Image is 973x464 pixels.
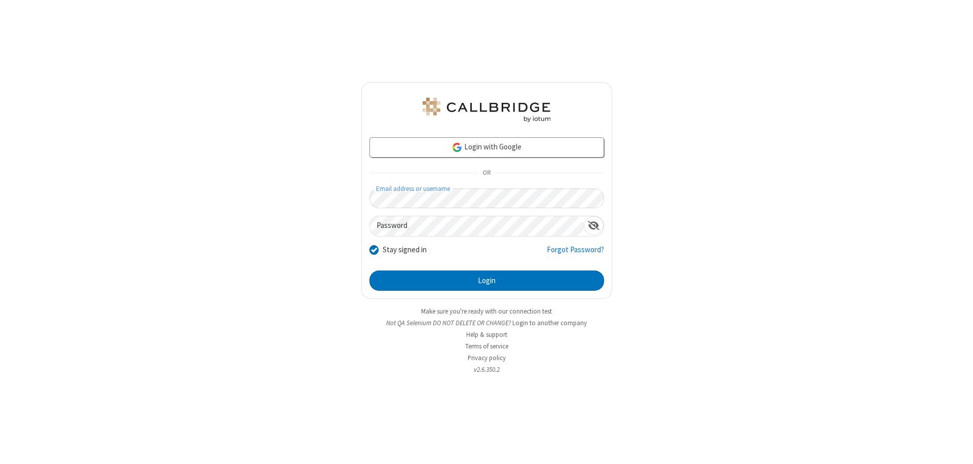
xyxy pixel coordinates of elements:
button: Login [369,270,604,291]
a: Terms of service [465,342,508,351]
label: Stay signed in [383,244,427,256]
input: Email address or username [369,188,604,208]
button: Login to another company [512,318,587,328]
li: Not QA Selenium DO NOT DELETE OR CHANGE? [361,318,612,328]
a: Help & support [466,330,507,339]
a: Make sure you're ready with our connection test [421,307,552,316]
img: QA Selenium DO NOT DELETE OR CHANGE [421,98,552,122]
a: Forgot Password? [547,244,604,263]
a: Privacy policy [468,354,506,362]
img: google-icon.png [452,142,463,153]
a: Login with Google [369,137,604,158]
div: Show password [584,216,604,235]
input: Password [370,216,584,236]
li: v2.6.350.2 [361,365,612,374]
span: OR [478,166,495,180]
